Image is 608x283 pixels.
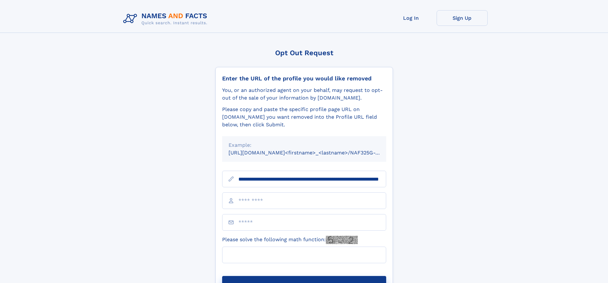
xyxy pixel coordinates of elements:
[229,150,398,156] small: [URL][DOMAIN_NAME]<firstname>_<lastname>/NAF325G-xxxxxxxx
[215,49,393,57] div: Opt Out Request
[222,236,358,244] label: Please solve the following math function:
[222,106,386,129] div: Please copy and paste the specific profile page URL on [DOMAIN_NAME] you want removed into the Pr...
[229,141,380,149] div: Example:
[222,86,386,102] div: You, or an authorized agent on your behalf, may request to opt-out of the sale of your informatio...
[121,10,213,27] img: Logo Names and Facts
[437,10,488,26] a: Sign Up
[386,10,437,26] a: Log In
[222,75,386,82] div: Enter the URL of the profile you would like removed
